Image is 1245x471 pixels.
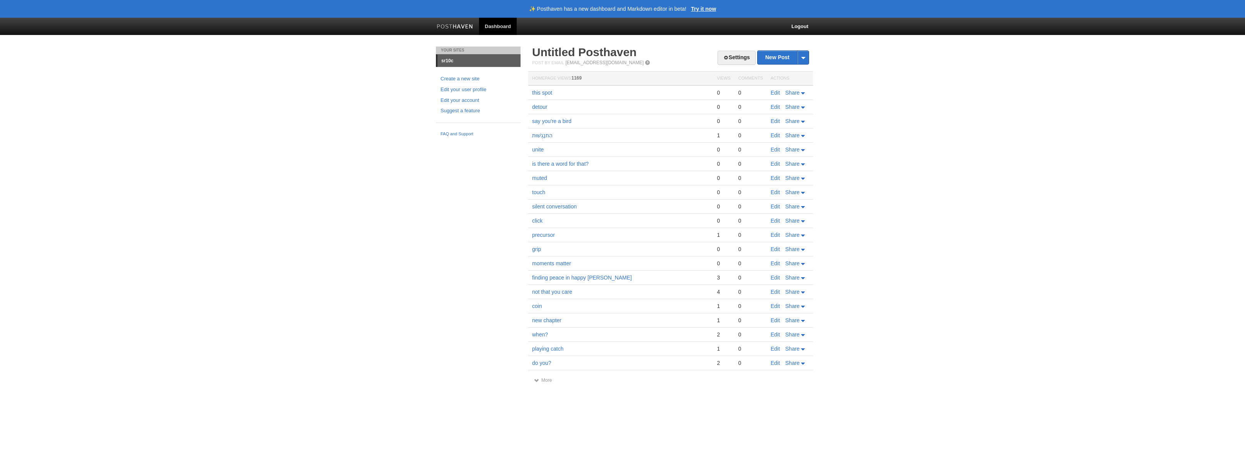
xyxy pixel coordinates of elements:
[717,231,730,238] div: 1
[441,107,516,115] a: Suggest a feature
[771,331,780,338] a: Edit
[717,189,730,196] div: 0
[437,24,473,30] img: Posthaven-bar
[532,161,589,167] a: is there a word for that?
[771,118,780,124] a: Edit
[771,218,780,224] a: Edit
[771,303,780,309] a: Edit
[785,289,799,295] span: Share
[717,175,730,181] div: 0
[441,97,516,105] a: Edit your account
[771,203,780,210] a: Edit
[738,89,763,96] div: 0
[771,346,780,352] a: Edit
[717,132,730,139] div: 1
[534,378,552,383] a: More
[785,118,799,124] span: Share
[785,90,799,96] span: Share
[713,72,734,86] th: Views
[717,345,730,352] div: 1
[528,72,713,86] th: Homepage Views
[786,18,814,35] a: Logout
[771,90,780,96] a: Edit
[717,260,730,267] div: 0
[532,118,571,124] a: say you're a bird
[532,346,564,352] a: playing catch
[738,118,763,125] div: 0
[441,131,516,138] a: FAQ and Support
[738,303,763,310] div: 0
[532,317,561,323] a: new chapter
[738,203,763,210] div: 0
[771,232,780,238] a: Edit
[771,275,780,281] a: Edit
[785,104,799,110] span: Share
[738,345,763,352] div: 0
[771,161,780,167] a: Edit
[691,6,716,12] a: Try it now
[771,175,780,181] a: Edit
[785,232,799,238] span: Share
[785,275,799,281] span: Share
[734,72,767,86] th: Comments
[771,317,780,323] a: Edit
[532,218,542,224] a: click
[785,317,799,323] span: Share
[437,55,521,67] a: sr10c
[738,288,763,295] div: 0
[532,303,542,309] a: coin
[785,161,799,167] span: Share
[738,189,763,196] div: 0
[738,359,763,366] div: 0
[785,132,799,138] span: Share
[758,51,809,64] a: New Post
[532,331,548,338] a: when?
[717,217,730,224] div: 0
[529,6,686,12] header: ✨ Posthaven has a new dashboard and Markdown editor in beta!
[785,175,799,181] span: Share
[738,217,763,224] div: 0
[532,189,545,195] a: touch
[717,359,730,366] div: 2
[717,118,730,125] div: 0
[532,203,577,210] a: silent conversation
[771,189,780,195] a: Edit
[738,146,763,153] div: 0
[785,203,799,210] span: Share
[532,275,632,281] a: finding peace in happy [PERSON_NAME]
[738,331,763,338] div: 0
[785,260,799,266] span: Share
[532,104,547,110] a: detour
[771,132,780,138] a: Edit
[532,90,552,96] a: this spot
[771,146,780,153] a: Edit
[785,246,799,252] span: Share
[771,246,780,252] a: Edit
[785,218,799,224] span: Share
[717,246,730,253] div: 0
[738,260,763,267] div: 0
[785,189,799,195] span: Share
[771,260,780,266] a: Edit
[532,360,551,366] a: do you?
[717,103,730,110] div: 0
[717,160,730,167] div: 0
[717,288,730,295] div: 4
[785,346,799,352] span: Share
[479,18,517,35] a: Dashboard
[532,260,571,266] a: moments matter
[738,246,763,253] div: 0
[771,104,780,110] a: Edit
[532,246,541,252] a: grip
[532,46,637,58] a: Untitled Posthaven
[532,132,552,138] a: הִתנַגְשׁוּת
[738,175,763,181] div: 0
[738,103,763,110] div: 0
[738,317,763,324] div: 0
[718,51,756,65] a: Settings
[738,274,763,281] div: 0
[771,360,780,366] a: Edit
[717,146,730,153] div: 0
[532,289,572,295] a: not that you care
[717,331,730,338] div: 2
